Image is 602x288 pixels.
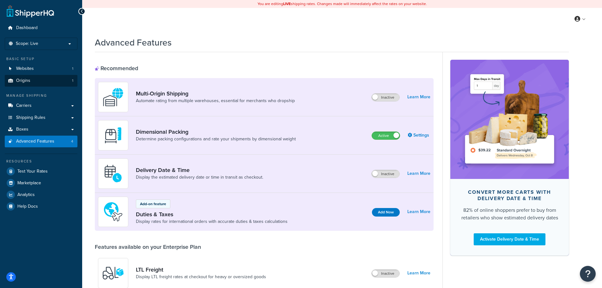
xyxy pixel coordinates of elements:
div: Resources [5,159,77,164]
img: icon-duo-feat-landed-cost-7136b061.png [102,201,124,223]
a: Learn More [407,207,430,216]
img: feature-image-ddt-36eae7f7280da8017bfb280eaccd9c446f90b1fe08728e4019434db127062ab4.png [460,69,559,169]
a: Display the estimated delivery date or time in transit as checkout. [136,174,263,181]
a: Settings [408,131,430,140]
div: Manage Shipping [5,93,77,98]
a: Delivery Date & Time [136,167,263,174]
img: gfkeb5ejjkALwAAAABJRU5ErkJggg== [102,162,124,185]
a: LTL Freight [136,266,266,273]
a: Carriers [5,100,77,112]
span: 1 [72,66,73,71]
a: Activate Delivery Date & Time [474,233,545,245]
a: Display LTL freight rates at checkout for heavy or oversized goods [136,274,266,280]
div: Features available on your Enterprise Plan [95,243,201,250]
a: Help Docs [5,201,77,212]
span: Advanced Features [16,139,54,144]
div: Convert more carts with delivery date & time [460,189,559,202]
a: Multi-Origin Shipping [136,90,295,97]
span: Analytics [17,192,35,198]
label: Active [372,132,400,139]
label: Inactive [372,270,399,277]
div: Basic Setup [5,56,77,62]
span: Websites [16,66,34,71]
a: Websites1 [5,63,77,75]
li: Advanced Features [5,136,77,147]
a: Automate rating from multiple warehouses, essential for merchants who dropship [136,98,295,104]
div: Recommended [95,65,138,72]
span: Boxes [16,127,28,132]
a: Learn More [407,93,430,101]
span: Dashboard [16,25,38,31]
span: Origins [16,78,30,83]
span: 4 [71,139,73,144]
a: Test Your Rates [5,166,77,177]
span: Shipping Rules [16,115,46,120]
a: Display rates for international orders with accurate duties & taxes calculations [136,218,288,225]
span: 1 [72,78,73,83]
img: WatD5o0RtDAAAAAElFTkSuQmCC [102,86,124,108]
span: Marketplace [17,181,41,186]
li: Websites [5,63,77,75]
span: Scope: Live [16,41,38,46]
li: Origins [5,75,77,87]
a: Advanced Features4 [5,136,77,147]
button: Open Resource Center [580,266,596,282]
a: Duties & Taxes [136,211,288,218]
span: Test Your Rates [17,169,48,174]
a: Boxes [5,124,77,135]
a: Dimensional Packing [136,128,296,135]
span: Carriers [16,103,32,108]
a: Learn More [407,169,430,178]
label: Inactive [372,170,399,178]
img: DTVBYsAAAAAASUVORK5CYII= [102,124,124,146]
a: Learn More [407,269,430,278]
div: 82% of online shoppers prefer to buy from retailers who show estimated delivery dates [460,206,559,222]
b: LIVE [283,1,291,7]
a: Dashboard [5,22,77,34]
p: Add-on feature [140,201,166,207]
h1: Advanced Features [95,36,172,49]
a: Shipping Rules [5,112,77,124]
a: Origins1 [5,75,77,87]
span: Help Docs [17,204,38,209]
label: Inactive [372,94,399,101]
a: Marketplace [5,177,77,189]
button: Add Now [372,208,400,217]
a: Analytics [5,189,77,200]
a: Determine packing configurations and rate your shipments by dimensional weight [136,136,296,142]
img: y79ZsPf0fXUFUhFXDzUgf+ktZg5F2+ohG75+v3d2s1D9TjoU8PiyCIluIjV41seZevKCRuEjTPPOKHJsQcmKCXGdfprl3L4q7... [102,262,124,284]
